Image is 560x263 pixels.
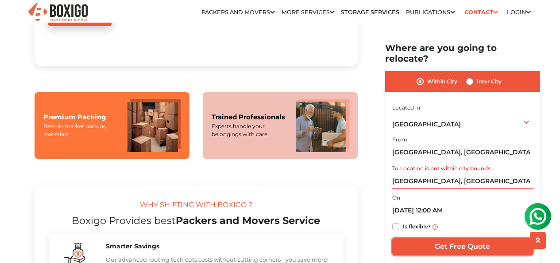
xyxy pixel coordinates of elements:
h5: Smarter Savings [106,243,335,250]
span: Boxigo Provides best [72,214,176,227]
div: Experts handle your belongings with care. [212,122,287,138]
label: On [392,194,400,202]
input: Select Building or Nearest Landmark [392,145,533,160]
img: info [433,224,438,229]
div: WHY SHIFTING WITH BOXIGO ? [49,200,344,215]
label: Located in [392,103,420,111]
span: [GEOGRAPHIC_DATA] [392,120,461,128]
input: Select Building or Nearest Landmark [392,173,533,189]
div: Trained Professionals [212,112,287,122]
img: Premium Packing [127,99,181,152]
a: Publications [406,9,455,16]
label: Inter City [477,76,502,87]
div: Premium Packing [43,112,119,122]
h2: Where are you going to relocate? [385,43,540,64]
label: Is flexible? [403,221,431,231]
a: Packers and Movers [201,9,275,16]
input: Get Free Quote [392,238,533,255]
label: From [392,136,407,144]
img: Trained Professionals [296,99,349,152]
label: Within City [427,76,457,87]
a: Storage Services [341,9,399,16]
label: Location is not within city bounds [400,165,490,173]
label: To [392,165,398,173]
a: Contact [461,5,501,19]
img: Boxigo [27,1,89,23]
button: scroll up [530,232,546,249]
h2: Packers and Movers Service [49,215,344,227]
a: More services [282,9,335,16]
div: Best-in-market packing materials. [43,122,119,138]
a: Login [507,9,531,16]
img: whatsapp-icon.svg [9,9,27,27]
input: Moving date [392,203,533,218]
